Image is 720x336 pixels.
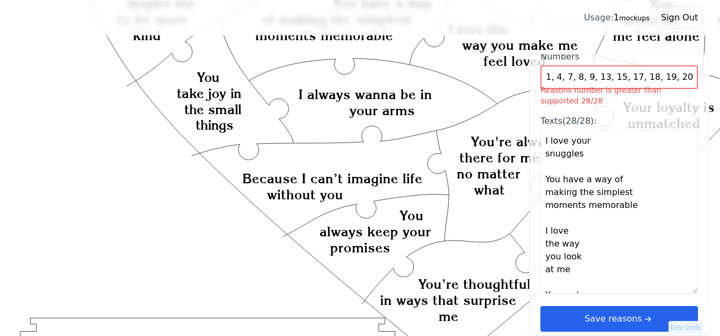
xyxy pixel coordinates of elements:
[540,85,698,106] div: Reasons number is greater than supported 28/28
[350,102,415,118] text: your arms
[540,65,698,89] input: NumbersReasons number is greater than supported 28/28
[623,99,715,115] text: Your loyalty is
[299,86,432,102] text: I always wanna be in
[619,14,650,22] small: mockups
[418,276,531,292] text: You’re thoughtful
[439,308,458,324] text: me
[242,170,422,186] text: Because I can’t imagine life
[462,38,578,54] text: way you make me
[399,207,424,223] text: You
[540,115,698,128] div: Texts
[457,166,521,182] text: no matter
[255,27,393,43] text: moments memorable
[133,28,161,44] text: kind
[562,116,597,126] span: (28/28):
[584,11,650,24] div: 1
[642,313,654,325] svg: arrow right short
[449,21,509,38] text: I love the
[669,321,703,334] button: Dev tools
[656,6,703,29] button: Sign Out
[540,130,698,294] textarea: Texts(28/28):
[484,54,546,70] text: feel loved
[330,240,390,256] text: promises
[320,223,431,240] text: always keep your
[380,292,516,308] text: in ways that surprise
[540,50,698,63] div: Numbers
[267,186,343,203] text: without you
[584,12,613,23] span: Usage:
[540,306,698,332] button: Save reasonsarrow right short
[177,86,241,101] text: take joy in
[196,117,233,133] text: things
[197,70,219,86] text: You
[474,182,505,198] text: what
[471,133,560,150] text: You're always
[459,150,544,166] text: there for me,
[613,28,700,44] text: me feel alone
[184,102,241,117] text: the small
